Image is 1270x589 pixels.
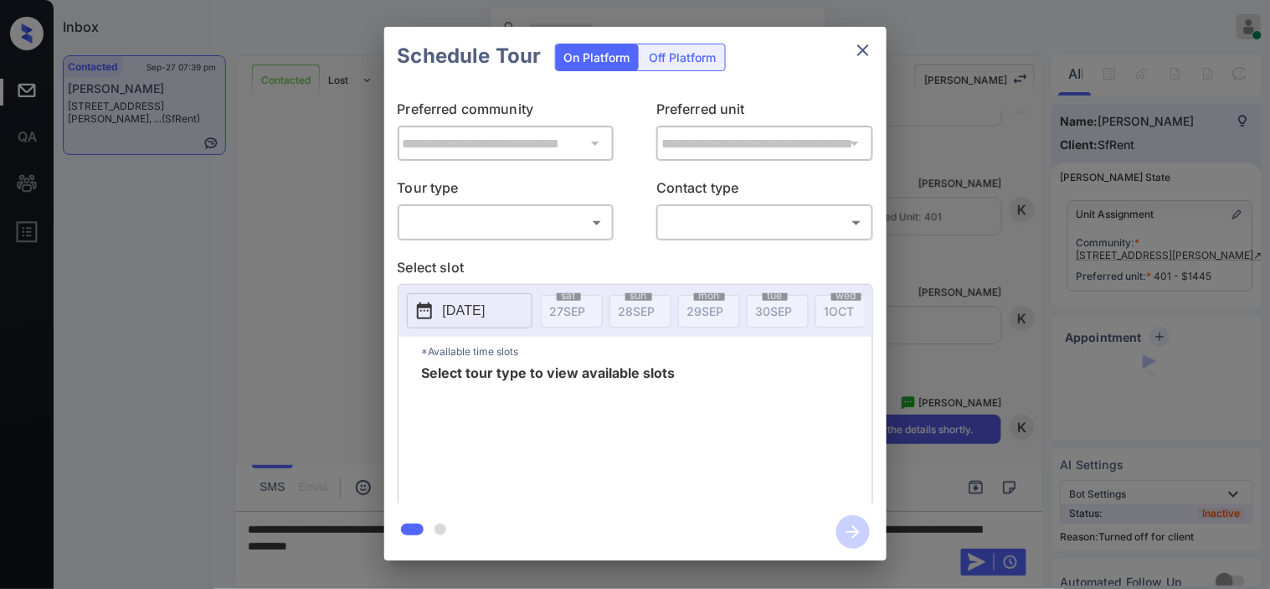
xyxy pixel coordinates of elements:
[846,34,880,67] button: close
[398,178,614,204] p: Tour type
[443,301,486,321] p: [DATE]
[407,293,532,328] button: [DATE]
[422,366,676,500] span: Select tour type to view available slots
[556,44,639,70] div: On Platform
[656,99,873,126] p: Preferred unit
[656,178,873,204] p: Contact type
[641,44,725,70] div: Off Platform
[398,257,873,284] p: Select slot
[422,337,872,366] p: *Available time slots
[384,27,555,85] h2: Schedule Tour
[398,99,614,126] p: Preferred community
